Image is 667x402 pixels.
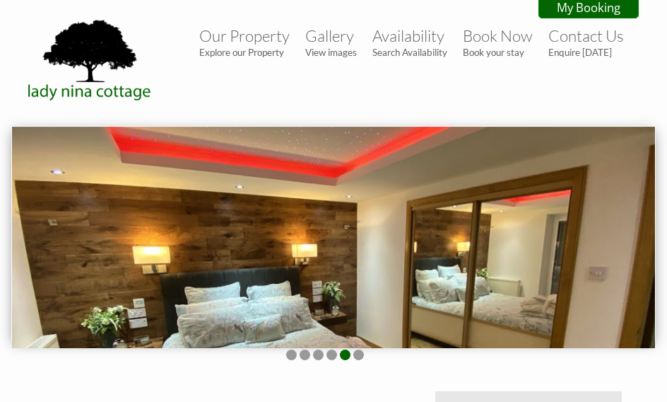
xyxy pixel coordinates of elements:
a: GalleryView images [305,26,357,58]
small: View images [305,47,357,58]
a: Our PropertyExplore our Property [199,26,290,58]
small: Enquire [DATE] [548,47,624,58]
small: Explore our Property [199,47,290,58]
a: Book NowBook your stay [463,26,533,58]
img: Lady Nina Cottage [20,17,161,102]
a: Contact UsEnquire [DATE] [548,26,624,58]
a: AvailabilitySearch Availability [372,26,447,58]
small: Book your stay [463,47,533,58]
small: Search Availability [372,47,447,58]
